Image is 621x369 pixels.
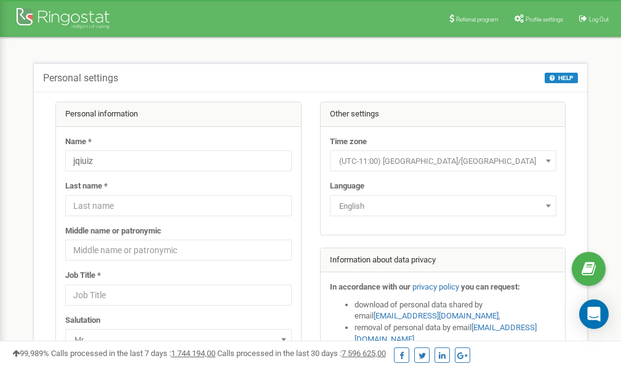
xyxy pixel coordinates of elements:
label: Salutation [65,315,100,326]
input: Name [65,150,292,171]
span: Log Out [589,16,609,23]
span: Calls processed in the last 30 days : [217,349,386,358]
label: Name * [65,136,92,148]
div: Open Intercom Messenger [579,299,609,329]
span: English [330,195,556,216]
li: download of personal data shared by email , [355,299,556,322]
label: Job Title * [65,270,101,282]
span: Mr. [70,331,287,349]
label: Language [330,180,364,192]
div: Information about data privacy [321,248,566,273]
span: English [334,198,552,215]
span: 99,989% [12,349,49,358]
span: (UTC-11:00) Pacific/Midway [334,153,552,170]
div: Personal information [56,102,301,127]
input: Job Title [65,285,292,306]
a: privacy policy [412,282,459,291]
span: Profile settings [526,16,563,23]
label: Last name * [65,180,108,192]
span: Mr. [65,329,292,350]
span: Referral program [456,16,499,23]
label: Time zone [330,136,367,148]
input: Last name [65,195,292,216]
button: HELP [545,73,578,83]
input: Middle name or patronymic [65,240,292,261]
span: Calls processed in the last 7 days : [51,349,215,358]
a: [EMAIL_ADDRESS][DOMAIN_NAME] [374,311,499,320]
div: Other settings [321,102,566,127]
label: Middle name or patronymic [65,225,161,237]
span: (UTC-11:00) Pacific/Midway [330,150,556,171]
h5: Personal settings [43,73,118,84]
li: removal of personal data by email , [355,322,556,345]
u: 7 596 625,00 [342,349,386,358]
u: 1 744 194,00 [171,349,215,358]
strong: In accordance with our [330,282,411,291]
strong: you can request: [461,282,520,291]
